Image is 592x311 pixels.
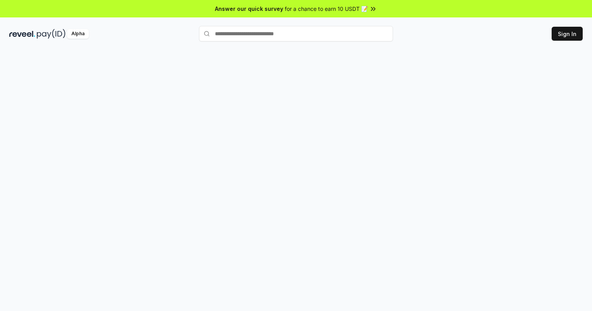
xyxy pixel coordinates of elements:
span: for a chance to earn 10 USDT 📝 [285,5,368,13]
img: reveel_dark [9,29,35,39]
span: Answer our quick survey [215,5,283,13]
img: pay_id [37,29,66,39]
button: Sign In [552,27,583,41]
div: Alpha [67,29,89,39]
